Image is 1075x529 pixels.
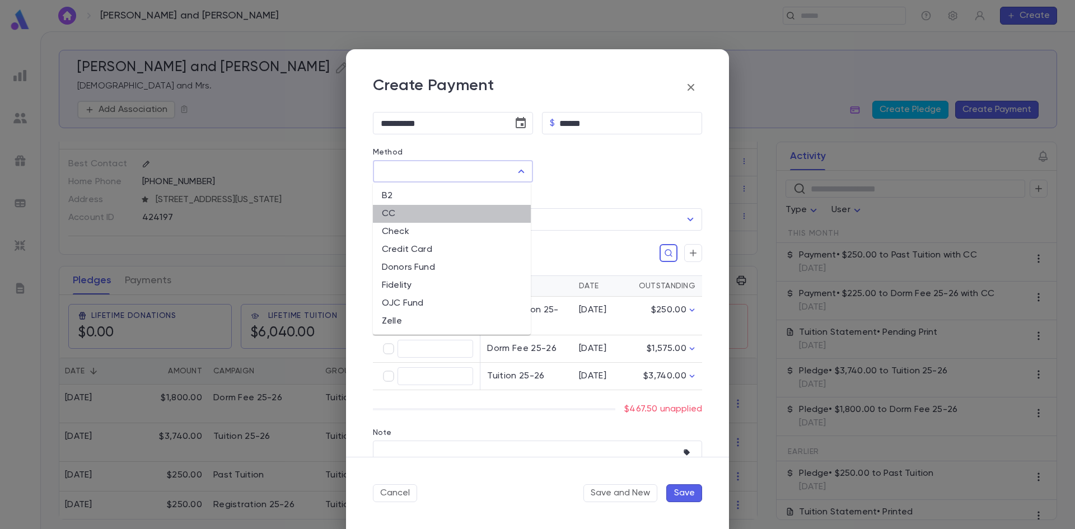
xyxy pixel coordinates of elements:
button: Choose date, selected date is Sep 26, 2025 [510,112,532,134]
button: Save [666,484,702,502]
th: Date [572,276,628,297]
li: Check [373,223,531,241]
p: Create Payment [373,76,494,99]
td: $250.00 [628,297,702,335]
td: Dorm Fee 25-26 [480,335,572,363]
div: [DATE] [579,371,621,382]
li: OJC Fund [373,294,531,312]
label: Method [373,148,403,157]
button: Save and New [583,484,657,502]
p: $467.50 unapplied [624,404,702,415]
div: [DATE] [579,343,621,354]
button: Close [513,163,529,179]
label: Note [373,428,392,437]
button: Open [683,212,698,227]
button: Cancel [373,484,417,502]
th: Outstanding [628,276,702,297]
li: Credit Card [373,241,531,259]
li: Fidelity [373,277,531,294]
li: Donors Fund [373,259,531,277]
li: CC [373,205,531,223]
div: [DATE] [579,305,621,316]
li: B2 [373,187,531,205]
td: $1,575.00 [628,335,702,363]
li: Zelle [373,312,531,330]
td: Tuition 25-26 [480,363,572,390]
td: $3,740.00 [628,363,702,390]
p: $ [550,118,555,129]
